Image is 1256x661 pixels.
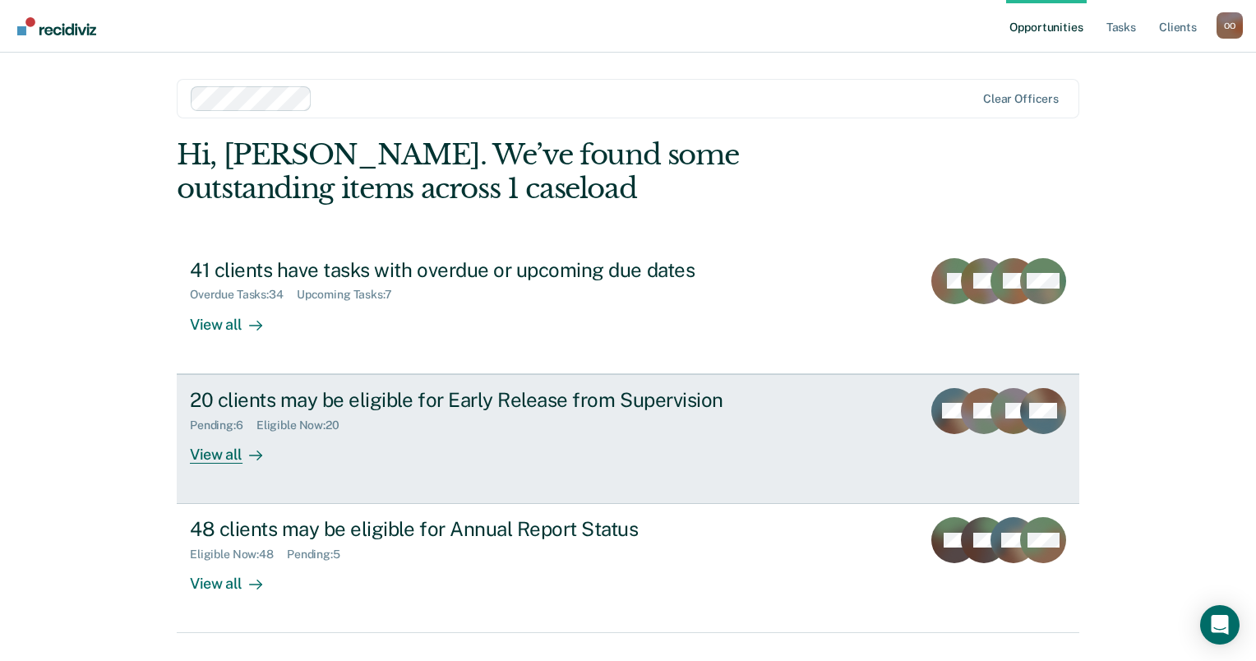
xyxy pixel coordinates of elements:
[297,288,405,302] div: Upcoming Tasks : 7
[190,258,767,282] div: 41 clients have tasks with overdue or upcoming due dates
[190,288,297,302] div: Overdue Tasks : 34
[190,562,282,594] div: View all
[256,418,353,432] div: Eligible Now : 20
[177,245,1079,374] a: 41 clients have tasks with overdue or upcoming due datesOverdue Tasks:34Upcoming Tasks:7View all
[177,504,1079,633] a: 48 clients may be eligible for Annual Report StatusEligible Now:48Pending:5View all
[190,418,256,432] div: Pending : 6
[177,374,1079,504] a: 20 clients may be eligible for Early Release from SupervisionPending:6Eligible Now:20View all
[177,138,898,206] div: Hi, [PERSON_NAME]. We’ve found some outstanding items across 1 caseload
[190,302,282,334] div: View all
[1217,12,1243,39] button: Profile dropdown button
[287,548,353,562] div: Pending : 5
[1200,605,1240,645] div: Open Intercom Messenger
[190,388,767,412] div: 20 clients may be eligible for Early Release from Supervision
[17,17,96,35] img: Recidiviz
[1217,12,1243,39] div: O O
[190,432,282,464] div: View all
[190,548,287,562] div: Eligible Now : 48
[190,517,767,541] div: 48 clients may be eligible for Annual Report Status
[983,92,1059,106] div: Clear officers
